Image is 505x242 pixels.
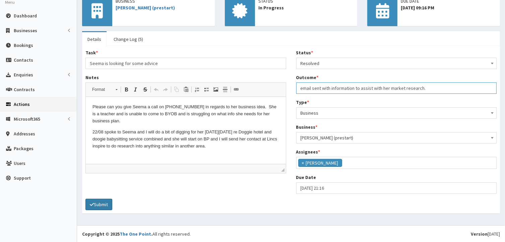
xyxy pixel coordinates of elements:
[14,72,33,78] span: Enquiries
[211,85,220,94] a: Image
[296,132,497,143] span: Seema Suri (prestart)
[296,49,313,56] label: Status
[122,85,131,94] a: Bold (Ctrl+B)
[14,131,35,137] span: Addresses
[89,85,112,94] span: Format
[85,199,112,210] button: Submit
[85,49,98,56] label: Task
[298,159,342,167] li: Julie Sweeney
[258,4,354,11] span: In Progress
[202,85,211,94] a: Insert/Remove Bulleted List
[14,160,25,166] span: Users
[82,231,152,237] strong: Copyright © 2025 .
[85,74,99,81] label: Notes
[14,101,30,107] span: Actions
[14,145,34,152] span: Packages
[82,32,107,46] a: Details
[471,231,488,237] b: Version
[86,97,286,164] iframe: Rich Text Editor, notes
[140,85,150,94] a: Strike Through
[296,58,497,69] span: Resolved
[301,133,493,142] span: Seema Suri (prestart)
[301,59,493,68] span: Resolved
[296,148,320,155] label: Assignees
[296,124,318,130] label: Business
[296,99,309,106] label: Type
[14,27,37,34] span: Businesses
[232,85,241,94] a: Link (Ctrl+L)
[120,231,151,237] a: The One Point
[131,85,140,94] a: Italic (Ctrl+I)
[220,85,230,94] a: Insert Horizontal Line
[108,32,148,46] a: Change Log (5)
[471,231,500,237] div: [DATE]
[14,57,33,63] span: Contacts
[14,13,37,19] span: Dashboard
[301,108,493,118] span: Business
[116,5,175,11] a: [PERSON_NAME] (prestart)
[14,116,40,122] span: Microsoft365
[296,107,497,119] span: Business
[14,86,35,93] span: Contracts
[302,160,304,166] span: ×
[151,85,161,94] a: Undo (Ctrl+Z)
[401,4,497,11] span: [DATE] 09:16 PM
[296,174,316,181] label: Due Date
[14,175,31,181] span: Support
[296,74,319,81] label: Outcome
[14,42,33,48] span: Bookings
[172,85,181,94] a: Copy (Ctrl+C)
[88,85,121,94] a: Format
[192,85,202,94] a: Insert/Remove Numbered List
[281,168,285,172] span: Drag to resize
[181,85,191,94] a: Paste (Ctrl+V)
[161,85,170,94] a: Redo (Ctrl+Y)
